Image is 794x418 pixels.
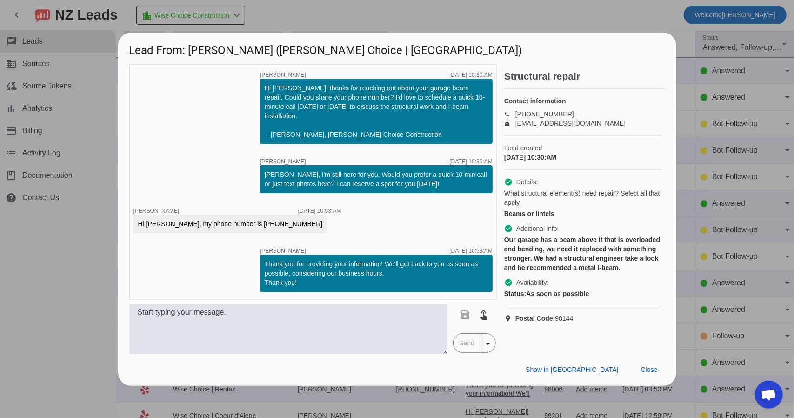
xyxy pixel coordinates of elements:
span: Additional info: [516,224,559,233]
span: Lead created: [504,143,661,153]
div: [DATE] 10:53:AM [449,248,492,254]
div: [DATE] 10:36:AM [449,159,492,164]
span: [PERSON_NAME] [133,208,180,214]
div: [DATE] 10:30:AM [449,72,492,78]
span: [PERSON_NAME] [260,159,306,164]
div: [DATE] 10:53:AM [298,208,341,214]
span: Show in [GEOGRAPHIC_DATA] [526,366,618,373]
mat-icon: check_circle [504,224,513,233]
h1: Lead From: [PERSON_NAME] ([PERSON_NAME] Choice | [GEOGRAPHIC_DATA]) [118,33,676,64]
div: Thank you for providing your information! We'll get back to you as soon as possible, considering ... [265,259,488,287]
span: Availability: [516,278,549,287]
div: As soon as possible [504,289,661,298]
mat-icon: check_circle [504,178,513,186]
strong: Status: [504,290,526,297]
span: Details: [516,177,538,187]
div: Hi [PERSON_NAME], my phone number is [PHONE_NUMBER] [138,219,323,229]
button: Show in [GEOGRAPHIC_DATA] [518,362,626,378]
span: What structural element(s) need repair? Select all that apply. [504,189,661,207]
a: [EMAIL_ADDRESS][DOMAIN_NAME] [515,120,626,127]
mat-icon: email [504,121,515,126]
div: [DATE] 10:30:AM [504,153,661,162]
h4: Contact information [504,96,661,106]
span: Close [641,366,658,373]
mat-icon: touch_app [478,309,489,320]
div: [PERSON_NAME], I'm still here for you. Would you prefer a quick 10-min call or just text photos h... [265,170,488,189]
div: Open chat [755,381,783,409]
a: [PHONE_NUMBER] [515,110,574,118]
span: 98144 [515,314,574,323]
div: Beams or lintels [504,209,661,218]
mat-icon: arrow_drop_down [482,338,494,349]
div: Our garage has a beam above it that is overloaded and bending, we need it replaced with something... [504,235,661,272]
mat-icon: phone [504,112,515,116]
button: Close [634,362,665,378]
span: [PERSON_NAME] [260,72,306,78]
span: [PERSON_NAME] [260,248,306,254]
mat-icon: location_on [504,315,515,322]
div: Hi [PERSON_NAME], thanks for reaching out about your garage beam repair. Could you share your pho... [265,83,488,139]
strong: Postal Code: [515,315,555,322]
h2: Structural repair [504,72,665,81]
mat-icon: check_circle [504,278,513,287]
